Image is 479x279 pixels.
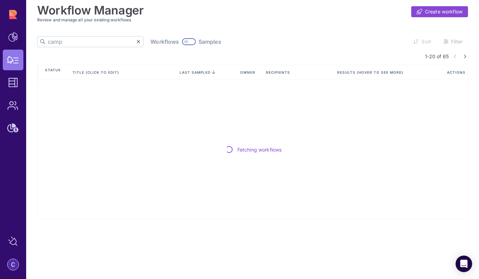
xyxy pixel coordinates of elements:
span: Status [45,68,61,77]
span: 1-20 of 65 [425,53,449,60]
span: Recipients [266,70,291,75]
div: Open Intercom Messenger [456,256,472,272]
img: account-photo [8,259,19,270]
input: Search by title [48,37,137,47]
span: Samples [199,38,221,45]
span: Owner [240,70,257,75]
span: Filter [451,38,462,45]
span: Fetching workflows [237,146,282,153]
h3: Review and manage all your existing workflows [37,17,468,22]
span: last sampled [180,70,211,74]
h1: Workflow Manager [37,3,144,17]
span: Create workflow [425,8,462,15]
span: Actions [447,70,467,75]
span: Title (click to edit) [73,70,120,75]
span: Results (Hover to see more) [337,70,405,75]
span: Workflows [150,38,179,45]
